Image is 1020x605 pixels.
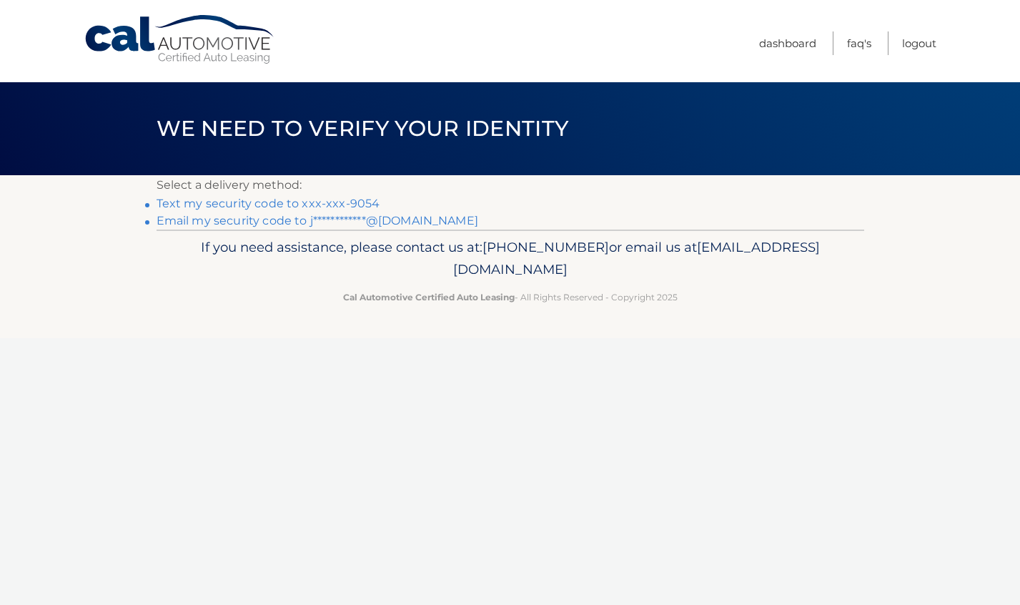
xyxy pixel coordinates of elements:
[157,115,569,142] span: We need to verify your identity
[157,197,380,210] a: Text my security code to xxx-xxx-9054
[84,14,277,65] a: Cal Automotive
[482,239,609,255] span: [PHONE_NUMBER]
[343,292,515,302] strong: Cal Automotive Certified Auto Leasing
[157,175,864,195] p: Select a delivery method:
[847,31,871,55] a: FAQ's
[902,31,936,55] a: Logout
[166,290,855,305] p: - All Rights Reserved - Copyright 2025
[759,31,816,55] a: Dashboard
[166,236,855,282] p: If you need assistance, please contact us at: or email us at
